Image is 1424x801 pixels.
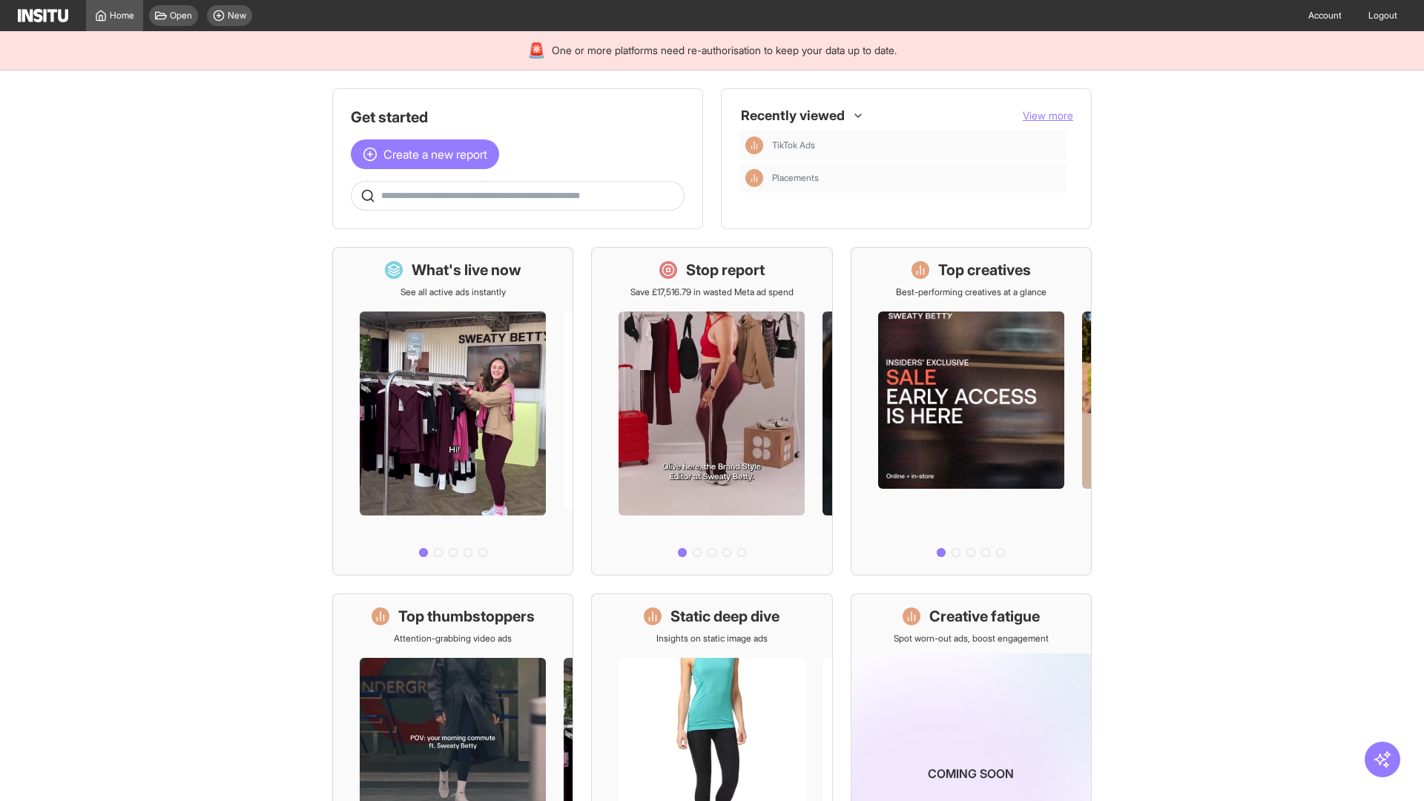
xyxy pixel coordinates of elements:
div: Insights [745,169,763,187]
p: Best-performing creatives at a glance [896,286,1046,298]
div: Insights [745,136,763,154]
span: Open [170,10,192,22]
img: Logo [18,9,68,22]
h1: Get started [351,107,685,128]
h1: Static deep dive [670,606,779,627]
a: Stop reportSave £17,516.79 in wasted Meta ad spend [591,247,832,576]
p: Insights on static image ads [656,633,768,645]
span: Home [110,10,134,22]
span: New [228,10,246,22]
a: What's live nowSee all active ads instantly [332,247,573,576]
p: Save £17,516.79 in wasted Meta ad spend [630,286,794,298]
span: TikTok Ads [772,139,1061,151]
div: 🚨 [527,40,546,61]
button: Create a new report [351,139,499,169]
span: One or more platforms need re-authorisation to keep your data up to date. [552,43,897,58]
button: View more [1023,108,1073,123]
p: Attention-grabbing video ads [394,633,512,645]
a: Top creativesBest-performing creatives at a glance [851,247,1092,576]
h1: Top creatives [938,260,1031,280]
h1: Stop report [686,260,765,280]
span: Placements [772,172,819,184]
h1: Top thumbstoppers [398,606,535,627]
span: Placements [772,172,1061,184]
p: See all active ads instantly [400,286,506,298]
span: Create a new report [383,145,487,163]
span: View more [1023,109,1073,122]
span: TikTok Ads [772,139,815,151]
h1: What's live now [412,260,521,280]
